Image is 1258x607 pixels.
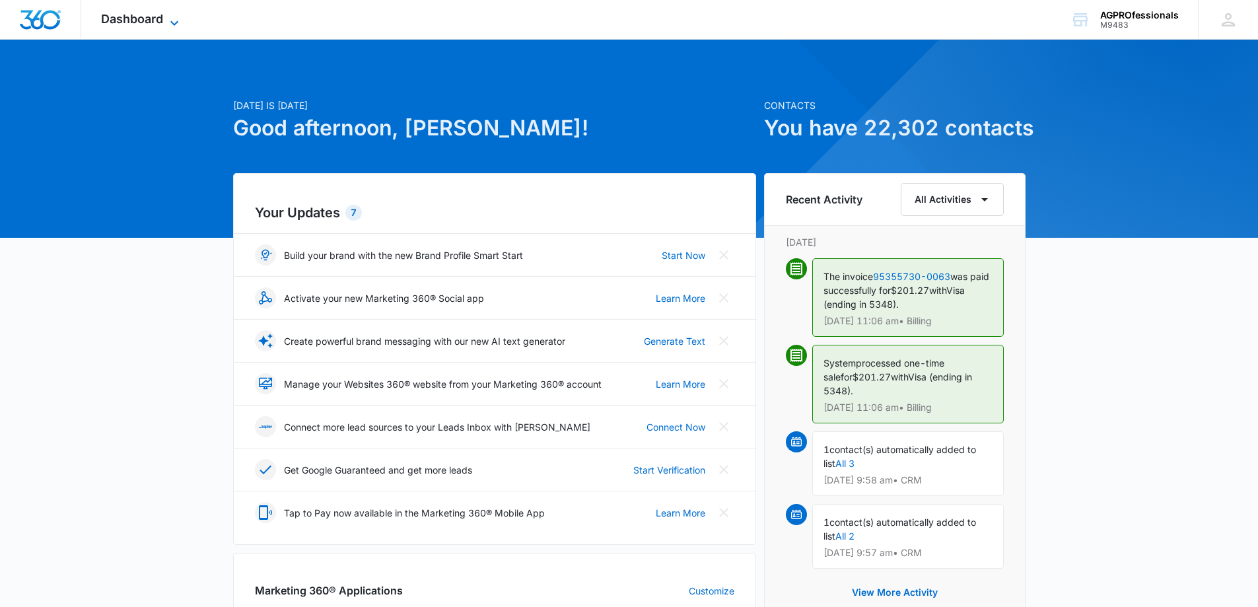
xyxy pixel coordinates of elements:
[1100,10,1179,20] div: account name
[713,373,734,394] button: Close
[823,316,993,326] p: [DATE] 11:06 am • Billing
[284,420,590,434] p: Connect more lead sources to your Leads Inbox with [PERSON_NAME]
[823,517,829,528] span: 1
[284,291,484,305] p: Activate your new Marketing 360® Social app
[689,584,734,598] a: Customize
[835,530,855,542] a: All 2
[284,334,565,348] p: Create powerful brand messaging with our new AI text generator
[255,203,734,223] h2: Your Updates
[891,371,908,382] span: with
[345,205,362,221] div: 7
[823,548,993,557] p: [DATE] 9:57 am • CRM
[841,371,853,382] span: for
[713,459,734,480] button: Close
[713,502,734,523] button: Close
[233,98,756,112] p: [DATE] is [DATE]
[873,271,950,282] a: 95355730-0063
[255,583,403,598] h2: Marketing 360® Applications
[823,271,873,282] span: The invoice
[823,444,829,455] span: 1
[823,357,856,369] span: System
[644,334,705,348] a: Generate Text
[901,183,1004,216] button: All Activities
[823,517,976,542] span: contact(s) automatically added to list
[656,506,705,520] a: Learn More
[284,377,602,391] p: Manage your Websites 360® website from your Marketing 360® account
[284,463,472,477] p: Get Google Guaranteed and get more leads
[101,12,163,26] span: Dashboard
[284,248,523,262] p: Build your brand with the new Brand Profile Smart Start
[284,506,545,520] p: Tap to Pay now available in the Marketing 360® Mobile App
[786,192,862,207] h6: Recent Activity
[713,416,734,437] button: Close
[646,420,705,434] a: Connect Now
[764,112,1026,144] h1: You have 22,302 contacts
[662,248,705,262] a: Start Now
[823,403,993,412] p: [DATE] 11:06 am • Billing
[835,458,855,469] a: All 3
[823,476,993,485] p: [DATE] 9:58 am • CRM
[233,112,756,144] h1: Good afternoon, [PERSON_NAME]!
[786,235,1004,249] p: [DATE]
[656,377,705,391] a: Learn More
[891,285,929,296] span: $201.27
[853,371,891,382] span: $201.27
[713,287,734,308] button: Close
[656,291,705,305] a: Learn More
[823,444,976,469] span: contact(s) automatically added to list
[764,98,1026,112] p: Contacts
[713,244,734,266] button: Close
[713,330,734,351] button: Close
[633,463,705,477] a: Start Verification
[1100,20,1179,30] div: account id
[929,285,946,296] span: with
[823,357,944,382] span: processed one-time sale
